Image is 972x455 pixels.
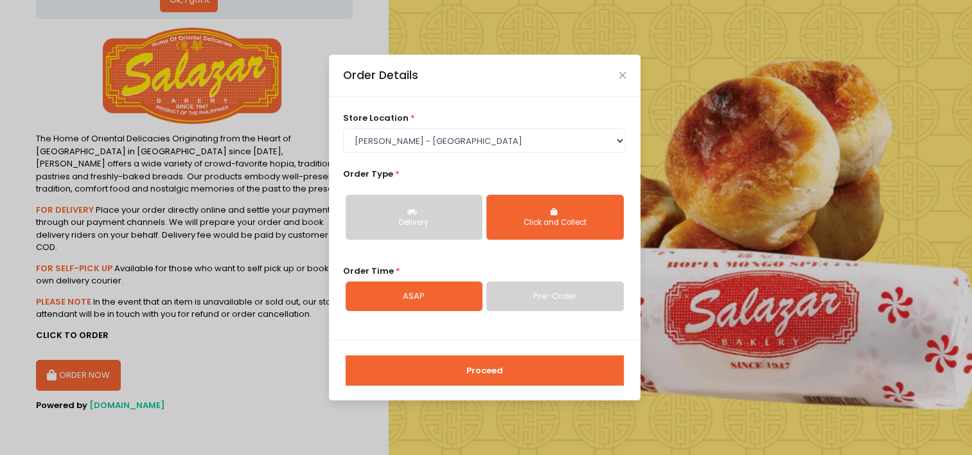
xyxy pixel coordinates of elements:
div: Delivery [355,217,473,229]
button: Delivery [346,195,482,240]
div: Click and Collect [495,217,614,229]
span: Order Type [343,168,393,180]
span: Order Time [343,265,394,277]
a: Pre-Order [486,281,623,311]
a: ASAP [346,281,482,311]
button: Proceed [346,355,624,386]
button: Click and Collect [486,195,623,240]
div: Order Details [343,67,418,84]
button: Close [619,72,626,78]
span: store location [343,112,409,124]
